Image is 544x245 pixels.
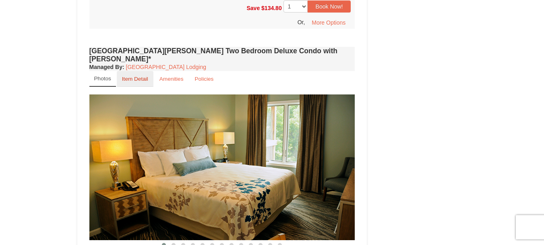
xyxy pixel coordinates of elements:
h4: [GEOGRAPHIC_DATA][PERSON_NAME] Two Bedroom Deluxe Condo with [PERSON_NAME]* [89,47,355,63]
small: Policies [194,76,213,82]
small: Amenities [159,76,184,82]
span: $134.80 [261,4,282,11]
a: Item Detail [117,71,153,87]
a: Policies [189,71,219,87]
button: Book Now! [308,0,351,13]
a: [GEOGRAPHIC_DATA] Lodging [126,64,206,70]
span: Save [246,4,260,11]
img: 18876286-150-42100a13.jpg [89,94,355,240]
small: Photos [94,75,111,82]
button: More Options [306,17,351,29]
a: Photos [89,71,116,87]
a: Amenities [154,71,189,87]
small: Item Detail [122,76,148,82]
span: Managed By [89,64,122,70]
strong: : [89,64,124,70]
span: Or, [298,19,305,25]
